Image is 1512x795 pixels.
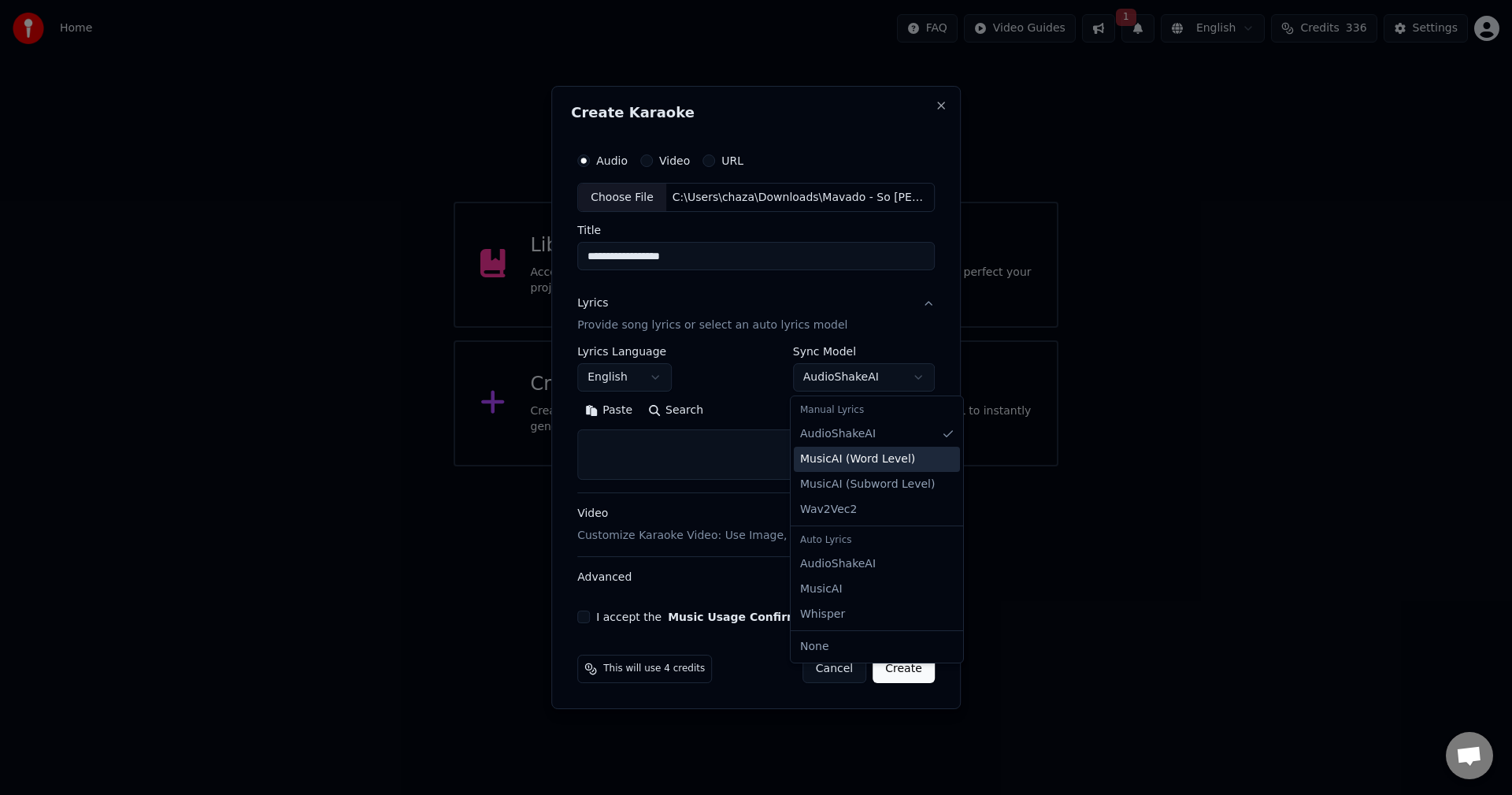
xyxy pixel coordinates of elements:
[800,477,935,492] span: MusicAI ( Subword Level )
[800,581,843,597] span: MusicAI
[800,451,915,467] span: MusicAI ( Word Level )
[800,502,857,518] span: Wav2Vec2
[794,399,960,422] div: Manual Lyrics
[794,529,960,552] div: Auto Lyrics
[800,639,829,655] span: None
[800,426,876,442] span: AudioShakeAI
[800,556,876,572] span: AudioShakeAI
[800,607,845,622] span: Whisper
